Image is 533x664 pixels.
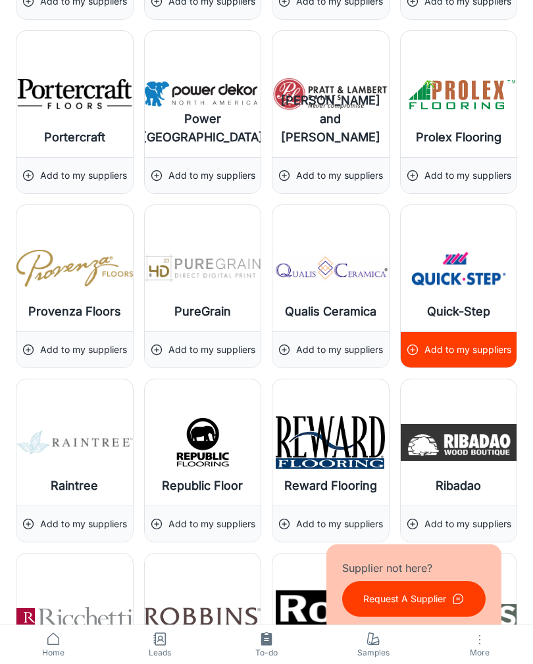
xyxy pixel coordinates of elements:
[40,517,127,531] p: Add to my suppliers
[320,625,426,664] a: Samples
[281,91,380,147] h6: [PERSON_NAME] and [PERSON_NAME]
[328,647,419,659] span: Samples
[114,647,205,659] span: Leads
[40,168,127,183] p: Add to my suppliers
[145,68,261,120] img: Power Dekor North America
[40,343,127,357] p: Add to my suppliers
[424,168,511,183] p: Add to my suppliers
[272,68,389,120] img: Pratt and Lambert
[424,517,511,531] p: Add to my suppliers
[272,416,389,469] img: Reward Flooring
[342,581,486,617] button: Request A Supplier
[174,302,231,321] h6: PureGrain
[107,625,213,664] a: Leads
[363,592,446,606] p: Request A Supplier
[221,647,312,659] span: To-do
[16,590,133,643] img: Ricchetti
[272,590,389,643] img: Roca Tile USA
[168,517,255,531] p: Add to my suppliers
[16,68,133,120] img: Portercraft
[401,68,517,120] img: Prolex Flooring
[16,416,133,469] img: Raintree
[145,590,261,643] img: Robbins
[168,168,255,183] p: Add to my suppliers
[28,302,121,321] h6: Provenza Floors
[436,477,481,495] h6: Ribadao
[44,128,105,147] h6: Portercraft
[51,477,98,495] h6: Raintree
[8,647,99,659] span: Home
[434,648,525,657] span: More
[426,625,533,664] button: More
[145,416,261,469] img: Republic Floor
[145,242,261,295] img: PureGrain
[401,242,517,295] img: Quick-Step
[427,302,490,321] h6: Quick-Step
[342,560,486,576] p: Supplier not here?
[296,517,383,531] p: Add to my suppliers
[272,242,389,295] img: Qualis Ceramica
[168,343,255,357] p: Add to my suppliers
[424,343,511,357] p: Add to my suppliers
[401,416,517,469] img: Ribadao
[296,343,383,357] p: Add to my suppliers
[296,168,383,183] p: Add to my suppliers
[213,625,320,664] a: To-do
[416,128,501,147] h6: Prolex Flooring
[285,302,376,321] h6: Qualis Ceramica
[162,477,243,495] h6: Republic Floor
[284,477,377,495] h6: Reward Flooring
[142,110,263,147] h6: Power [GEOGRAPHIC_DATA]
[16,242,133,295] img: Provenza Floors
